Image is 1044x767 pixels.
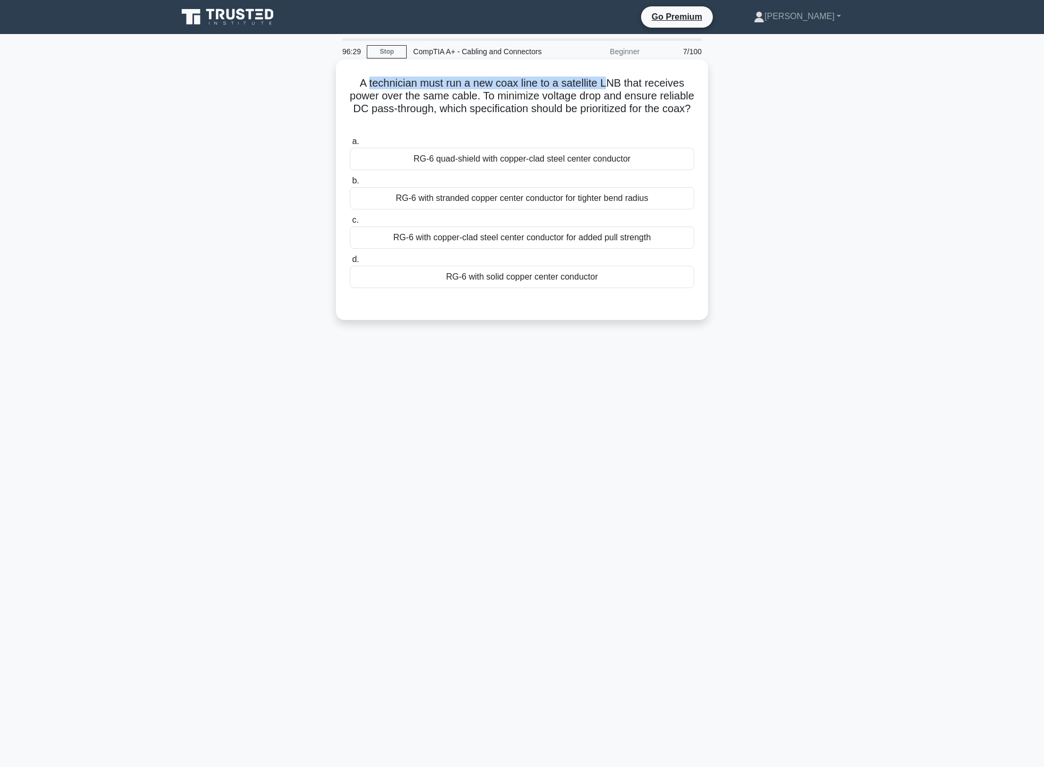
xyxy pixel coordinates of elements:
div: Beginner [553,41,646,62]
div: RG-6 quad-shield with copper-clad steel center conductor [350,148,694,170]
span: b. [352,176,359,185]
div: 96:29 [336,41,367,62]
div: RG-6 with stranded copper center conductor for tighter bend radius [350,187,694,209]
div: RG-6 with copper-clad steel center conductor for added pull strength [350,226,694,249]
a: [PERSON_NAME] [728,6,866,27]
h5: A technician must run a new coax line to a satellite LNB that receives power over the same cable.... [349,77,695,129]
div: RG-6 with solid copper center conductor [350,266,694,288]
div: 7/100 [646,41,708,62]
span: c. [352,215,358,224]
a: Go Premium [645,10,709,23]
span: d. [352,255,359,264]
span: a. [352,137,359,146]
a: Stop [367,45,407,58]
div: CompTIA A+ - Cabling and Connectors [407,41,553,62]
